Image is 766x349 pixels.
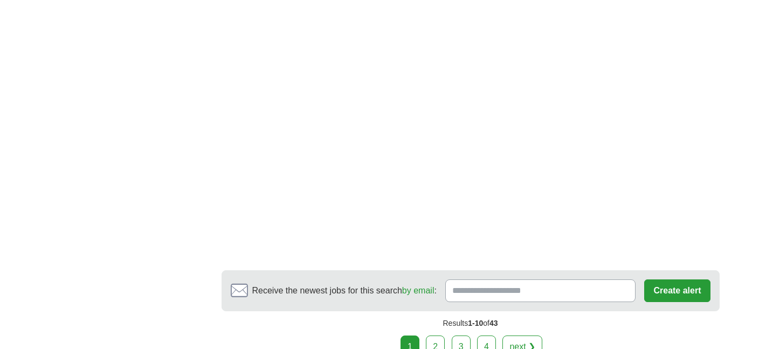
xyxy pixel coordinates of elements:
div: Results of [222,311,720,336]
a: by email [402,286,434,295]
button: Create alert [644,279,710,302]
span: 43 [489,319,498,327]
span: 1-10 [468,319,483,327]
span: Receive the newest jobs for this search : [252,284,437,297]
